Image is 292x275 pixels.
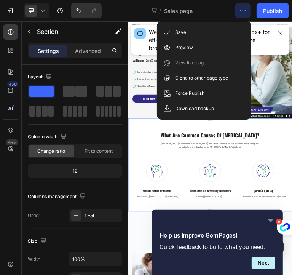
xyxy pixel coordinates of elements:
p: Download backup [176,105,214,112]
div: Columns management [28,192,87,202]
p: Section [37,27,99,36]
span: / [160,7,161,15]
div: Publish [263,7,282,15]
iframe: Design area [128,21,292,275]
span: Fit to content [85,148,113,155]
div: Beta [6,139,18,145]
p: Best [DATE] Gift: A Good Night's Sleep [13,48,217,95]
p: No artificial flavors [25,176,149,185]
p: View live page [176,59,207,67]
p: Super effective with premium nutrients blended [25,137,149,146]
button: Hide survey [266,216,275,225]
span: Sales page [164,7,193,15]
div: Help us improve GemPages! [160,216,275,269]
div: 1 col [85,213,120,219]
p: Clone to other page type [176,74,228,82]
div: 450 [7,81,18,87]
p: Settings [38,47,59,55]
div: 12 [29,166,121,176]
div: We recommend editing on a screen 1024px+ for efficient experience. You can zoom out the browser f... [149,28,272,52]
p: Advanced [75,47,101,55]
p: Preview [176,44,193,51]
p: Save [176,29,187,36]
p: with our GemSleep Supplement [13,101,217,117]
h2: Help us improve GemPages! [160,231,275,240]
p: Force Publish [176,90,205,97]
div: Column width [28,132,68,142]
div: Order [28,212,40,219]
input: Auto [69,252,122,266]
p: Quick feedback to build what you need. [160,243,275,251]
div: Width [28,256,40,262]
div: Undo/Redo [71,3,102,18]
p: Refined & natural tasty flavors [25,157,149,166]
div: Size [28,236,48,246]
button: Next question [252,257,275,269]
div: GET IT NOW [40,210,76,222]
button: Publish [257,3,289,18]
div: Layout [28,72,53,82]
a: GET IT NOW [12,205,104,228]
span: Change ratio [38,148,65,155]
